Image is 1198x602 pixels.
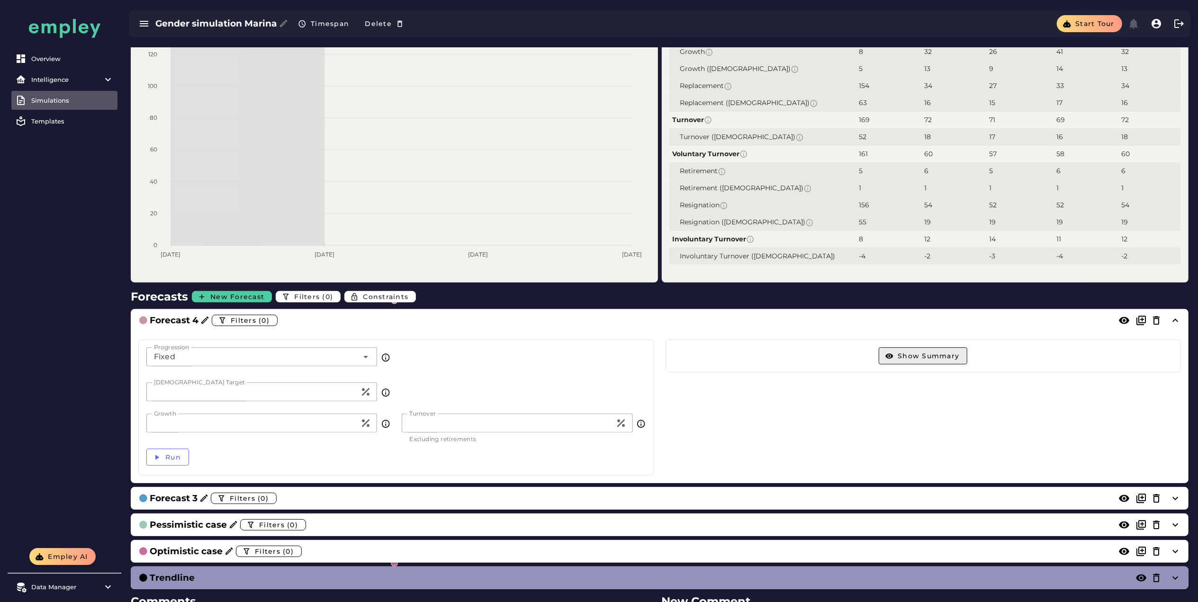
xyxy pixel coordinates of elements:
span: 14 [1056,64,1063,73]
span: 8 [859,235,863,243]
span: Timespan [310,19,349,28]
span: 16 [1122,98,1128,107]
button: Filters (0) [276,291,341,302]
span: 1 [859,184,861,192]
div: Simulations [31,97,114,104]
span: 5 [989,167,993,175]
h3: Forecast 3 [150,492,198,505]
span: 1 [925,184,927,192]
div: Intelligence [31,76,98,83]
button: Start tour [1057,15,1122,32]
span: Empley AI [47,552,88,561]
span: Start tour [1075,19,1115,28]
span: 156 [859,201,869,209]
button: Show Summary [879,347,967,364]
span: Filters (0) [254,547,294,556]
span: 54 [925,201,933,209]
span: 154 [859,81,869,90]
span: Voluntary Turnover [673,149,853,159]
tspan: 100 [148,82,157,89]
span: 72 [1122,115,1129,124]
tspan: 40 [150,178,157,185]
div: Templates [31,117,114,125]
span: 161 [859,150,868,158]
span: 27 [989,81,997,90]
span: 19 [1122,218,1128,226]
span: -2 [925,252,931,260]
span: 12 [1122,235,1128,243]
span: 169 [859,115,870,124]
span: 72 [925,115,932,124]
button: New Forecast [192,291,272,302]
a: Simulations [11,91,117,110]
button: Empley AI [29,548,96,565]
span: -4 [859,252,865,260]
span: Filters (0) [229,494,269,503]
span: 12 [925,235,931,243]
button: Timespan [292,15,357,32]
span: 6 [1056,167,1061,175]
span: Run [165,453,181,461]
span: 55 [859,218,866,226]
div: Data Manager [31,583,98,591]
span: 19 [989,218,996,226]
span: Growth [680,47,853,57]
span: Retirement ([DEMOGRAPHIC_DATA]) [680,183,853,193]
tspan: 0 [153,241,157,248]
span: 11 [1056,235,1061,243]
tspan: [DATE] [622,251,642,258]
span: 52 [989,201,997,209]
span: Resignation [680,200,853,210]
tspan: 20 [150,210,157,217]
button: Filters (0) [240,519,306,531]
span: 13 [925,64,931,73]
span: 52 [1056,201,1064,209]
span: 34 [925,81,933,90]
div: Excluding retirements [409,436,625,442]
span: Retirement [680,166,853,176]
span: 57 [989,150,997,158]
span: Filters (0) [259,521,298,529]
span: 15 [989,98,995,107]
tspan: [DATE] [468,251,488,258]
span: Resignation ([DEMOGRAPHIC_DATA]) [680,217,853,227]
span: -2 [1122,252,1128,260]
span: Filters (0) [230,316,270,325]
span: Growth ([DEMOGRAPHIC_DATA]) [680,64,853,74]
span: 54 [1122,201,1130,209]
span: Turnover ([DEMOGRAPHIC_DATA]) [680,132,853,142]
span: 6 [1122,167,1126,175]
h3: Gender simulation Marina [155,17,277,30]
span: Replacement ([DEMOGRAPHIC_DATA]) [680,98,853,108]
a: Overview [11,49,117,68]
span: 1 [1122,184,1124,192]
tspan: 120 [148,51,157,58]
span: 63 [859,98,867,107]
span: 71 [989,115,995,124]
span: 1 [989,184,991,192]
span: 58 [1056,150,1064,158]
span: 5 [859,64,863,73]
span: 60 [925,150,933,158]
h3: Pessimistic case [150,518,227,531]
span: Involuntary Turnover [673,234,853,244]
span: -4 [1056,252,1063,260]
span: -3 [989,252,995,260]
button: Run [146,449,189,466]
div: Overview [31,55,114,62]
span: 34 [1122,81,1130,90]
span: 17 [989,133,995,141]
span: 32 [1122,47,1129,56]
h3: Trendline [150,571,195,584]
button: Filters (0) [211,493,277,504]
button: Filters (0) [236,546,302,557]
tspan: [DATE] [315,251,334,258]
h3: Optimistic case [150,545,223,558]
span: Involuntary Turnover ([DEMOGRAPHIC_DATA]) [680,251,853,261]
span: 16 [1056,133,1063,141]
span: Filters (0) [294,292,333,301]
span: Show Summary [897,352,959,360]
span: 6 [925,167,929,175]
span: 8 [859,47,863,56]
span: 5 [859,167,863,175]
